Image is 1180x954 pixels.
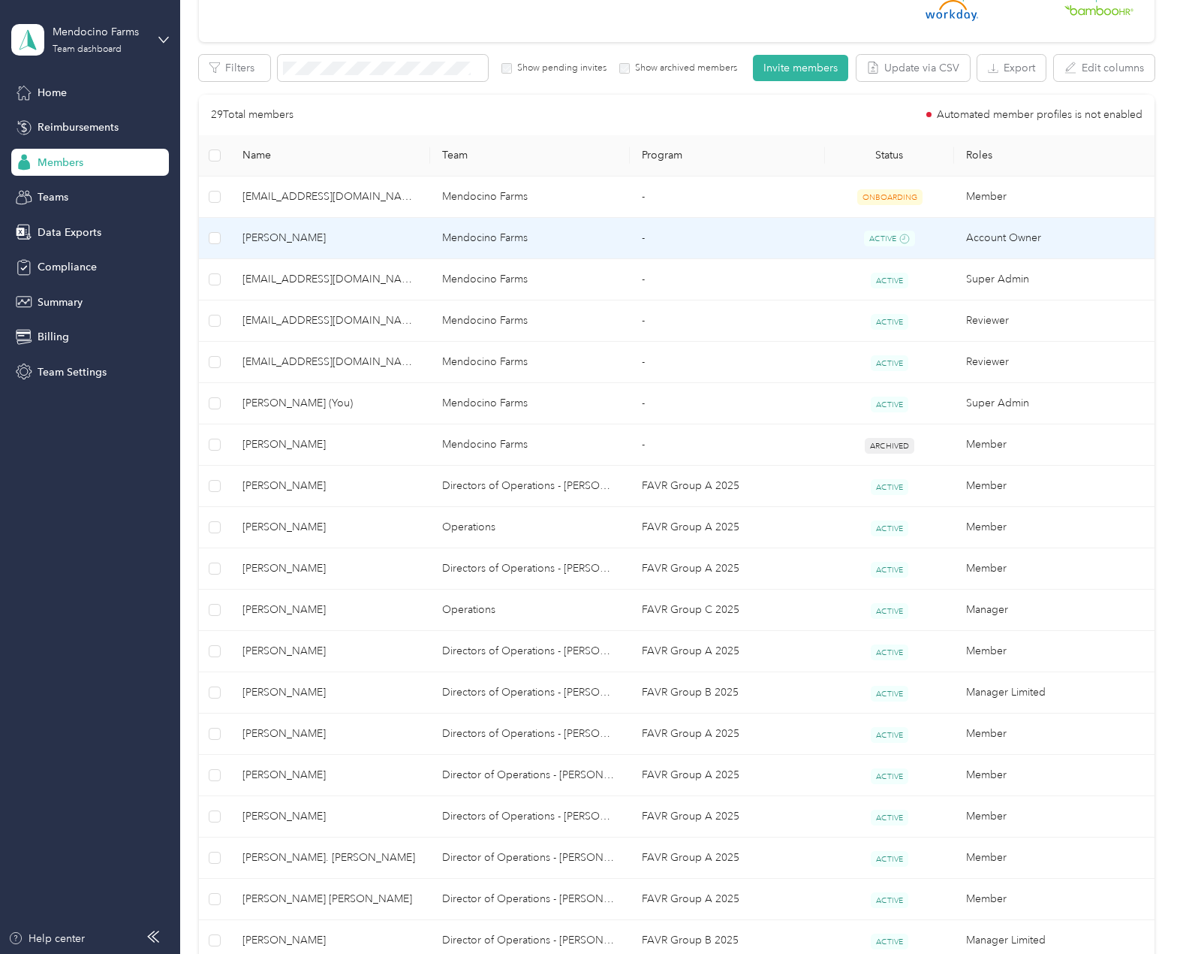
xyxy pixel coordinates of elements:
div: Team dashboard [53,45,122,54]
td: Member [954,507,1154,548]
span: Teams [38,189,68,205]
span: ACTIVE [871,892,908,908]
span: ACTIVE [871,768,908,784]
img: BambooHR [1064,5,1133,15]
span: ARCHIVED [865,438,914,454]
td: Member [954,177,1154,218]
span: [EMAIL_ADDRESS][DOMAIN_NAME] [242,312,418,329]
th: Roles [954,135,1154,177]
span: [PERSON_NAME] [242,519,418,536]
td: FAVR Group A 2025 [630,796,824,838]
span: ONBOARDING [857,189,923,205]
td: Steven M. Mintzer [230,590,430,631]
td: Emma M. Peckos [230,714,430,755]
td: Operations [430,590,630,631]
span: ACTIVE [871,273,908,288]
td: Mendocino Farms [430,300,630,342]
td: tzorn@mendocinofarms.com [230,177,430,218]
td: FAVR Group A 2025 [630,838,824,879]
span: ACTIVE [871,810,908,826]
td: Account Owner [954,218,1154,260]
button: Edit columns [1054,55,1154,81]
td: Member [954,631,1154,672]
label: Show pending invites [512,62,607,75]
span: [PERSON_NAME] [242,726,418,742]
td: Member [954,796,1154,838]
td: FAVR Group A 2025 [630,631,824,672]
span: [EMAIL_ADDRESS][DOMAIN_NAME] [242,189,418,205]
span: Summary [38,294,83,310]
span: [PERSON_NAME] [242,436,418,453]
span: Billing [38,329,69,345]
td: Mendocino Farms [430,342,630,383]
button: Help center [8,931,85,946]
td: Brady M. Sherard [230,466,430,507]
span: ACTIVE [871,314,908,330]
td: Reviewer [954,342,1154,383]
td: FAVR Group A 2025 [630,548,824,590]
td: Directors of Operations - Bob [430,672,630,714]
span: ACTIVE [864,231,915,246]
td: favr2+mendocino@everlance.com [230,342,430,383]
span: ACTIVE [871,727,908,743]
td: FAVR Group C 2025 [630,590,824,631]
td: Mendocino Farms [430,383,630,424]
span: [PERSON_NAME] [242,230,418,246]
td: favr1+mendocino@everlance.com [230,300,430,342]
td: Mendocino Farms [430,218,630,260]
span: Automated member profiles is not enabled [937,110,1142,120]
td: Directors of Operations - Bob [430,548,630,590]
td: Super Admin [954,383,1154,424]
td: - [630,259,824,300]
span: [PERSON_NAME] [242,684,418,701]
td: - [630,383,824,424]
td: Member [954,838,1154,879]
td: Member [954,714,1154,755]
span: Compliance [38,259,97,275]
span: [PERSON_NAME] [242,767,418,783]
td: - [630,300,824,342]
td: Directors of Operations - Bob [430,714,630,755]
td: Kylie Synadinos (You) [230,383,430,424]
td: Harold Mendoza [230,507,430,548]
td: Member [954,466,1154,507]
td: FAVR Group A 2025 [630,714,824,755]
td: Super Admin [954,259,1154,300]
td: FAVR Group A 2025 [630,755,824,796]
td: Robert W. Mutton [230,548,430,590]
span: ACTIVE [871,645,908,660]
span: [PERSON_NAME] [242,932,418,949]
span: ACTIVE [871,686,908,702]
span: Reimbursements [38,119,119,135]
span: ACTIVE [871,397,908,412]
td: FAVR Group A 2025 [630,879,824,920]
td: Manager [954,590,1154,631]
span: ACTIVE [871,851,908,867]
span: [PERSON_NAME] [242,478,418,494]
td: - [630,424,824,466]
td: FAVR Group B 2025 [630,672,824,714]
td: Lee RH. Kociela [230,838,430,879]
th: Status [825,135,955,177]
td: Mendocino Farms [430,259,630,300]
td: Director of Operations - Stephen [430,755,630,796]
td: FAVR Group A 2025 [630,466,824,507]
span: Home [38,85,67,101]
span: [PERSON_NAME] [242,602,418,618]
span: [PERSON_NAME] [242,560,418,577]
td: Directors of Operations - Bob [430,796,630,838]
div: Mendocino Farms [53,24,146,40]
span: ACTIVE [871,521,908,536]
td: Operations [430,507,630,548]
td: - [630,342,824,383]
span: ACTIVE [871,355,908,371]
span: [EMAIL_ADDRESS][DOMAIN_NAME] [242,354,418,370]
iframe: Everlance-gr Chat Button Frame [1096,870,1180,954]
span: [PERSON_NAME]. [PERSON_NAME] [242,850,418,866]
span: ACTIVE [871,562,908,578]
th: Name [230,135,430,177]
td: Loren Reynoso [230,218,430,260]
td: Member [954,424,1154,466]
td: Elbert Nghiem [230,424,430,466]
